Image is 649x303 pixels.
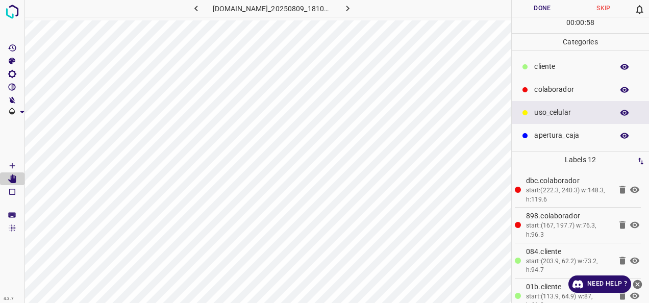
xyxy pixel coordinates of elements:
div: start:(203.9, 62.2) w:73.2, h:94.7 [526,257,611,275]
div: : : [566,17,594,33]
p: Labels 12 [515,151,646,168]
div: start:(222.3, 240.3) w:148.3, h:119.6 [526,186,611,204]
div: 4.3.7 [1,295,16,303]
div: uso_celular [512,101,649,124]
a: Need Help ? [568,275,631,293]
p: 00 [576,17,584,28]
p: 084.​​cliente [526,246,611,257]
div: start:(167, 197.7) w:76.3, h:96.3 [526,221,611,239]
p: 58 [586,17,594,28]
p: 00 [566,17,575,28]
p: 898.colaborador [526,211,611,221]
div: colaborador [512,78,649,101]
p: colaborador [534,84,608,95]
p: ​​cliente [534,61,608,72]
p: 01b.​​cliente [526,282,611,292]
img: logo [3,3,21,21]
div: ​​cliente [512,55,649,78]
button: close-help [631,275,644,293]
p: dbc.colaborador [526,175,611,186]
div: apertura_caja [512,124,649,147]
p: Categories [512,34,649,50]
p: apertura_caja [534,130,608,141]
p: uso_celular [534,107,608,118]
h6: [DOMAIN_NAME]_20250809_181049_000001680.jpg [213,3,332,17]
